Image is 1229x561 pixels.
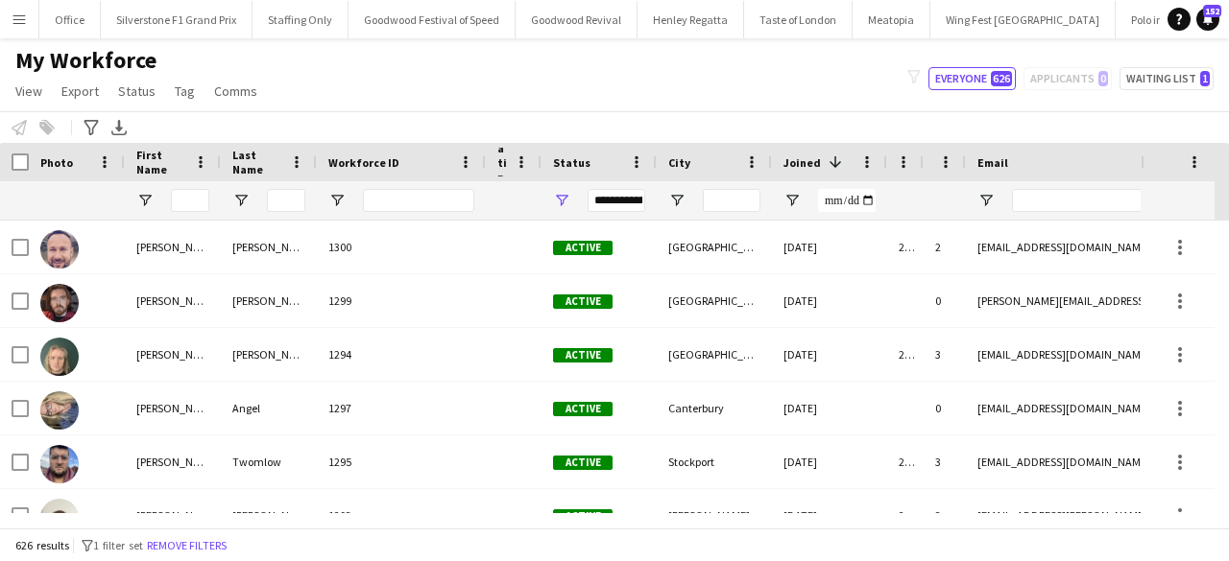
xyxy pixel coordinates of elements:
button: Waiting list1 [1120,67,1214,90]
span: 152 [1203,5,1221,17]
div: 3 [924,435,966,488]
span: 1 filter set [93,538,143,552]
div: [PERSON_NAME] [125,435,221,488]
div: [PERSON_NAME] [125,489,221,542]
div: 2 days [887,221,924,273]
span: Email [977,155,1008,170]
button: Open Filter Menu [136,192,154,209]
div: [DATE] [772,435,887,488]
span: Active [553,294,613,309]
a: Tag [167,79,203,104]
div: [DATE] [772,382,887,434]
button: Office [39,1,101,38]
button: Goodwood Festival of Speed [349,1,516,38]
button: Everyone626 [928,67,1016,90]
span: Status [118,82,156,100]
div: Twomlow [221,435,317,488]
img: Noah Gildea [40,499,79,537]
span: City [668,155,690,170]
div: Canterbury [657,382,772,434]
div: [PERSON_NAME] [125,382,221,434]
div: [EMAIL_ADDRESS][DOMAIN_NAME] [966,435,1183,488]
div: [DATE] [772,489,887,542]
input: Email Filter Input [1012,189,1171,212]
div: [PERSON_NAME] [221,221,317,273]
button: Staffing Only [253,1,349,38]
div: [EMAIL_ADDRESS][DOMAIN_NAME] [966,328,1183,381]
div: 3 [924,328,966,381]
div: 2 days [887,489,924,542]
button: Wing Fest [GEOGRAPHIC_DATA] [930,1,1116,38]
span: Comms [214,82,257,100]
input: Workforce ID Filter Input [363,189,474,212]
button: Open Filter Menu [668,192,686,209]
img: Truman Baker [40,284,79,322]
span: Active [553,348,613,362]
span: View [15,82,42,100]
span: First Name [136,148,186,176]
span: Active [553,509,613,524]
span: Last Name [232,148,282,176]
button: Meatopia [853,1,930,38]
div: [DATE] [772,221,887,273]
div: [PERSON_NAME] [221,489,317,542]
span: Active [553,241,613,255]
button: Open Filter Menu [232,192,250,209]
div: [PERSON_NAME][EMAIL_ADDRESS][DOMAIN_NAME] [966,274,1183,327]
span: Active [553,402,613,416]
div: [PERSON_NAME] [657,489,772,542]
div: 1300 [317,221,486,273]
div: 1299 [317,274,486,327]
img: James Cunnane [40,338,79,376]
div: 3 [924,489,966,542]
div: 0 [924,382,966,434]
app-action-btn: Advanced filters [80,116,103,139]
div: 2 [924,221,966,273]
div: [EMAIL_ADDRESS][PERSON_NAME][DOMAIN_NAME] [966,489,1183,542]
a: View [8,79,50,104]
span: 1 [1200,71,1210,86]
div: [PERSON_NAME] [125,328,221,381]
div: [PERSON_NAME] [221,328,317,381]
div: [DATE] [772,274,887,327]
div: [PERSON_NAME] [221,274,317,327]
button: Open Filter Menu [553,192,570,209]
div: 1297 [317,382,486,434]
div: 2 days [887,328,924,381]
span: Active [553,456,613,470]
app-action-btn: Export XLSX [108,116,131,139]
input: Last Name Filter Input [267,189,305,212]
span: My Workforce [15,46,157,75]
a: 152 [1196,8,1219,31]
div: Stockport [657,435,772,488]
button: Open Filter Menu [783,192,801,209]
div: 2 days [887,435,924,488]
a: Export [54,79,107,104]
img: Dale Winton [40,230,79,269]
button: Goodwood Revival [516,1,638,38]
div: [DATE] [772,328,887,381]
div: [GEOGRAPHIC_DATA] [657,221,772,273]
div: [PERSON_NAME] [125,274,221,327]
img: Leanne Angel [40,391,79,430]
span: Rating [497,127,507,199]
div: 0 [924,274,966,327]
a: Comms [206,79,265,104]
div: [GEOGRAPHIC_DATA] [657,328,772,381]
div: [EMAIL_ADDRESS][DOMAIN_NAME] [966,382,1183,434]
button: Open Filter Menu [977,192,995,209]
input: First Name Filter Input [171,189,209,212]
span: Tag [175,82,195,100]
div: Angel [221,382,317,434]
input: Joined Filter Input [818,189,876,212]
div: [GEOGRAPHIC_DATA] [657,274,772,327]
button: Henley Regatta [638,1,744,38]
img: Luke Twomlow [40,445,79,483]
div: [EMAIL_ADDRESS][DOMAIN_NAME] [966,221,1183,273]
button: Taste of London [744,1,853,38]
button: Silverstone F1 Grand Prix [101,1,253,38]
span: Joined [783,155,821,170]
a: Status [110,79,163,104]
span: Workforce ID [328,155,399,170]
button: Open Filter Menu [328,192,346,209]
